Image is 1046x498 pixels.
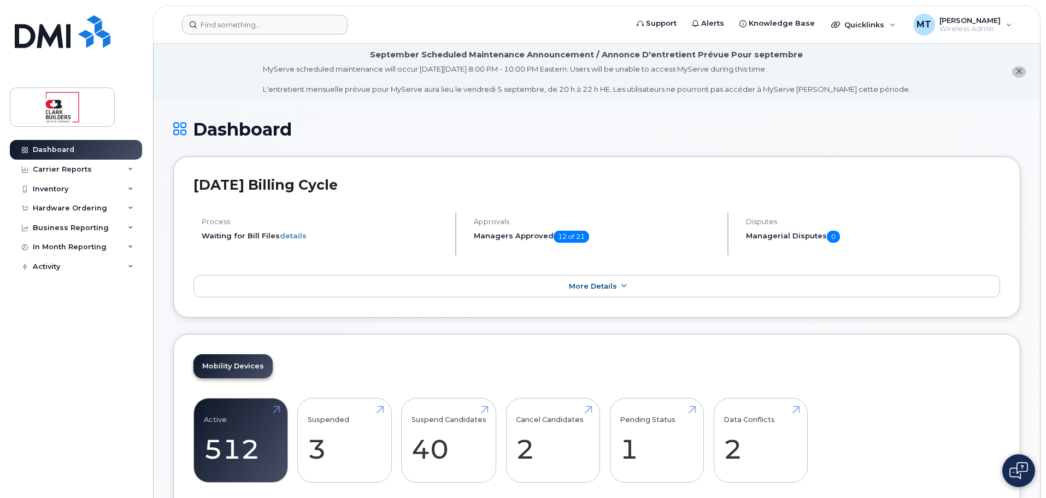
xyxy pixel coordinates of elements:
[746,231,1000,243] h5: Managerial Disputes
[1009,462,1028,479] img: Open chat
[620,405,694,477] a: Pending Status 1
[516,405,590,477] a: Cancel Candidates 2
[724,405,797,477] a: Data Conflicts 2
[204,405,278,477] a: Active 512
[193,354,273,378] a: Mobility Devices
[474,231,718,243] h5: Managers Approved
[746,218,1000,226] h4: Disputes
[569,282,617,290] span: More Details
[1012,66,1026,78] button: close notification
[308,405,381,477] a: Suspended 3
[263,64,910,95] div: MyServe scheduled maintenance will occur [DATE][DATE] 8:00 PM - 10:00 PM Eastern. Users will be u...
[827,231,840,243] span: 0
[202,231,446,241] li: Waiting for Bill Files
[412,405,486,477] a: Suspend Candidates 40
[202,218,446,226] h4: Process
[554,231,589,243] span: 12 of 21
[193,177,1000,193] h2: [DATE] Billing Cycle
[370,49,803,61] div: September Scheduled Maintenance Announcement / Annonce D'entretient Prévue Pour septembre
[173,120,1020,139] h1: Dashboard
[280,231,307,240] a: details
[474,218,718,226] h4: Approvals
